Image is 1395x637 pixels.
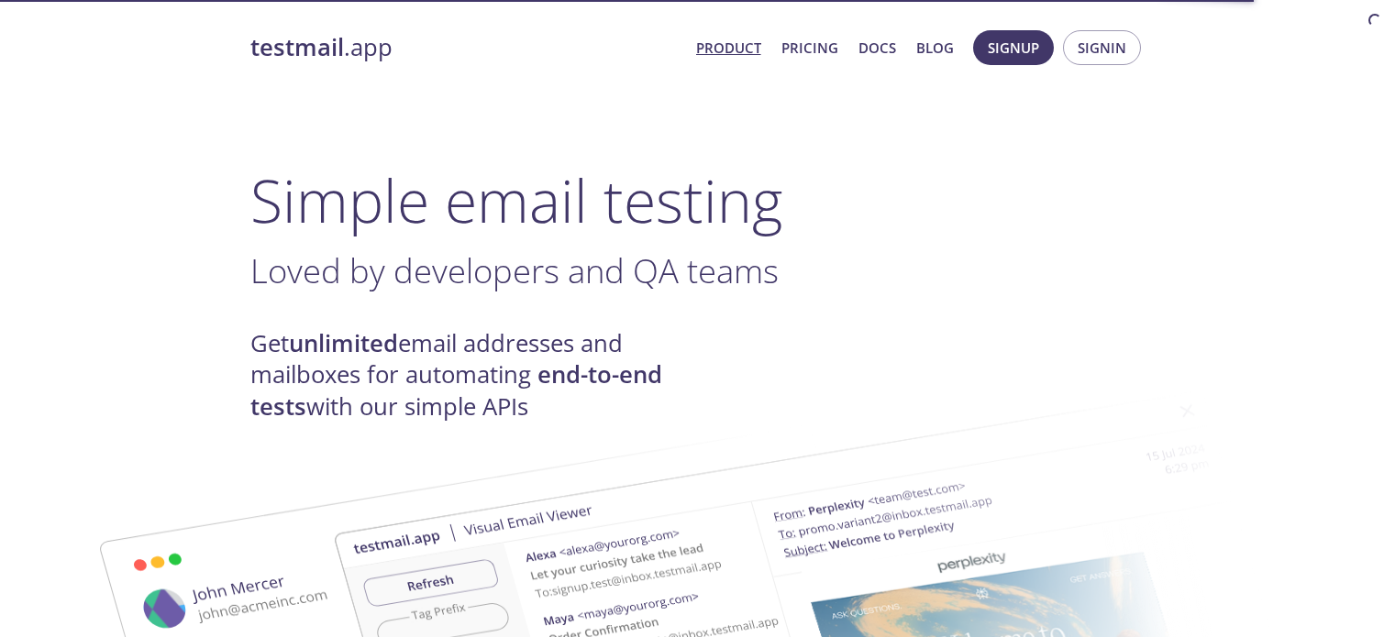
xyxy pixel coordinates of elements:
a: testmail.app [250,32,681,63]
a: Pricing [781,36,838,60]
span: Signup [988,36,1039,60]
span: Loved by developers and QA teams [250,247,779,293]
a: Blog [916,36,954,60]
h1: Simple email testing [250,165,1146,236]
strong: unlimited [289,327,398,359]
strong: end-to-end tests [250,358,662,422]
button: Signin [1063,30,1141,65]
button: Signup [973,30,1054,65]
strong: testmail [250,31,344,63]
a: Docs [858,36,896,60]
h4: Get email addresses and mailboxes for automating with our simple APIs [250,328,698,423]
a: Product [696,36,761,60]
span: Signin [1078,36,1126,60]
